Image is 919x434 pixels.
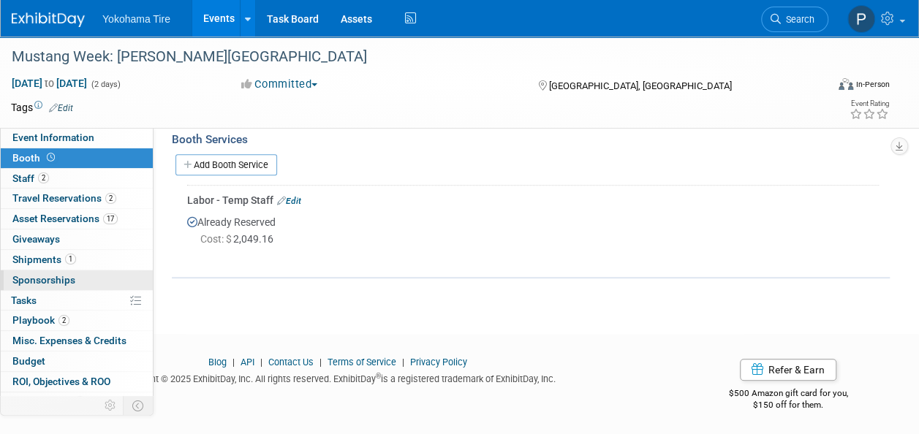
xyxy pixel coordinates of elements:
span: 2 [38,172,49,183]
a: Contact Us [268,357,314,368]
span: | [229,357,238,368]
a: Tasks [1,291,153,311]
a: Privacy Policy [410,357,467,368]
div: Event Rating [850,100,889,107]
a: Misc. Expenses & Credits [1,331,153,351]
div: In-Person [855,79,890,90]
span: [GEOGRAPHIC_DATA], [GEOGRAPHIC_DATA] [549,80,732,91]
div: $500 Amazon gift card for you, [687,378,890,411]
span: Booth [12,152,58,164]
span: Budget [12,355,45,367]
div: Event Format [762,76,890,98]
span: 2,049.16 [200,233,279,245]
a: Travel Reservations2 [1,189,153,208]
span: Asset Reservations [12,213,118,224]
span: Playbook [12,314,69,326]
span: 2 [75,396,86,407]
a: Sponsorships [1,270,153,290]
div: Copyright © 2025 ExhibitDay, Inc. All rights reserved. ExhibitDay is a registered trademark of Ex... [11,369,665,386]
span: 2 [58,315,69,326]
span: | [257,357,266,368]
a: Edit [277,196,301,206]
td: Personalize Event Tab Strip [98,396,124,415]
div: Labor - Temp Staff [187,193,879,208]
a: Event Information [1,128,153,148]
img: Paris Hull [847,5,875,33]
div: Already Reserved [187,208,879,259]
span: to [42,77,56,89]
span: Sponsorships [12,274,75,286]
a: Refer & Earn [740,359,836,381]
div: Booth Services [172,132,890,148]
span: Tasks [11,294,37,306]
td: Tags [11,100,73,115]
a: API [241,357,254,368]
span: ROI, Objectives & ROO [12,376,110,387]
a: Search [761,7,828,32]
a: Attachments2 [1,392,153,412]
span: 2 [105,193,116,204]
a: Asset Reservations17 [1,209,153,229]
a: Terms of Service [328,357,396,368]
span: 17 [103,213,118,224]
span: | [316,357,325,368]
span: Misc. Expenses & Credits [12,335,126,346]
span: Booth not reserved yet [44,152,58,163]
span: | [398,357,408,368]
a: Staff2 [1,169,153,189]
button: Committed [236,77,323,92]
span: 1 [65,254,76,264]
a: Giveaways [1,229,153,249]
span: (2 days) [90,80,121,89]
a: Shipments1 [1,250,153,270]
span: Shipments [12,254,76,265]
sup: ® [376,372,381,380]
img: Format-Inperson.png [839,78,853,90]
td: Toggle Event Tabs [124,396,154,415]
a: Budget [1,351,153,371]
a: Add Booth Service [175,154,277,175]
img: ExhibitDay [12,12,85,27]
span: Staff [12,172,49,184]
a: Playbook2 [1,311,153,330]
span: Yokohama Tire [102,13,170,25]
span: Event Information [12,132,94,143]
span: Giveaways [12,233,60,245]
a: ROI, Objectives & ROO [1,372,153,392]
span: Attachments [12,396,86,408]
div: $150 off for them. [687,399,890,411]
span: Cost: $ [200,233,233,245]
span: Travel Reservations [12,192,116,204]
div: Mustang Week: [PERSON_NAME][GEOGRAPHIC_DATA] [7,44,814,70]
span: [DATE] [DATE] [11,77,88,90]
a: Booth [1,148,153,168]
a: Edit [49,103,73,113]
a: Blog [208,357,227,368]
span: Search [781,14,814,25]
